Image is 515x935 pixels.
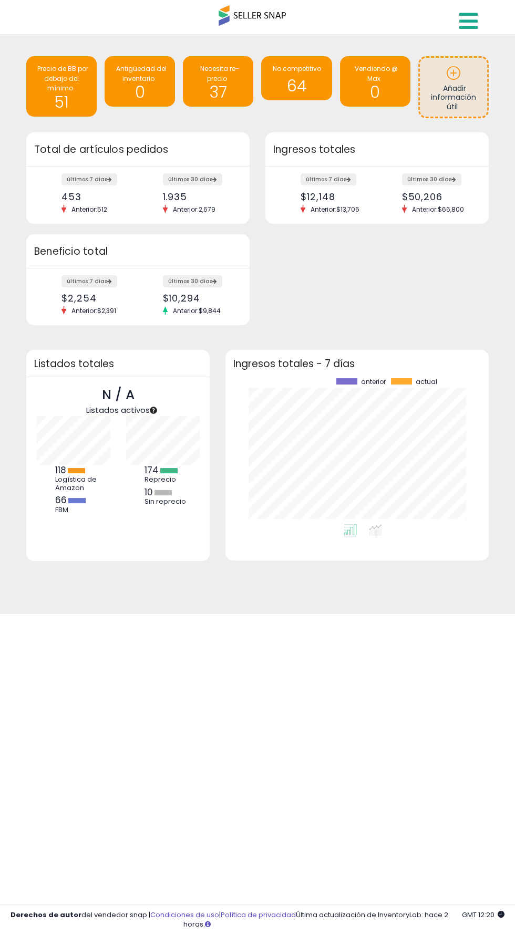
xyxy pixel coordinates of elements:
[407,175,451,183] font: últimos 30 días
[438,205,464,214] font: $66,800
[61,190,81,203] font: 453
[370,81,380,103] font: 0
[168,277,212,285] font: últimos 30 días
[145,474,176,484] font: Reprecio
[135,81,145,103] font: 0
[163,190,188,203] font: 1.935
[199,306,221,315] font: $9,844
[34,244,108,258] font: Beneficio total
[145,486,153,498] font: 10
[145,464,159,476] font: 174
[54,91,69,113] font: 51
[55,464,66,476] font: 118
[306,175,346,183] font: últimos 7 días
[71,306,97,315] font: Anterior:
[55,474,97,493] font: Logística de Amazon
[86,404,150,415] font: Listados activos
[55,494,67,506] font: 66
[273,142,355,157] font: Ingresos totales
[361,377,386,386] font: anterior
[97,306,116,315] font: $2,391
[199,205,215,214] font: 2,679
[233,357,355,371] font: Ingresos totales - 7 días
[273,64,321,73] font: No competitivo
[97,205,107,214] font: 512
[71,205,97,214] font: Anterior:
[116,64,167,83] font: Antigüedad del inventario
[163,292,200,305] font: $10,294
[67,175,107,183] font: últimos 7 días
[420,58,487,117] a: Añadir información útil
[311,205,336,214] font: Anterior:
[173,205,199,214] font: Anterior:
[412,205,438,214] font: Anterior:
[287,75,307,97] font: 64
[105,56,175,107] a: Antigüedad del inventario 0
[183,56,253,107] a: Necesita re-precio 37
[26,56,97,117] a: Precio de BB por debajo del mínimo 51
[336,205,359,214] font: $13,706
[200,64,239,83] font: Necesita re-precio
[34,357,114,371] font: Listados totales
[431,83,476,112] font: Añadir información útil
[145,496,186,506] font: Sin reprecio
[210,81,227,103] font: 37
[55,505,68,515] font: FBM
[261,56,332,100] a: No competitivo 64
[102,386,135,404] font: N / A
[416,377,437,386] font: actual
[67,277,107,285] font: últimos 7 días
[149,406,158,415] div: Anclaje de información sobre herramientas
[61,292,96,305] font: $2,254
[37,64,88,92] font: Precio de BB por debajo del mínimo
[34,142,168,157] font: Total de artículos pedidos
[402,190,442,203] font: $50,206
[301,190,335,203] font: $12,148
[355,64,398,83] font: Vendiendo @ Max
[340,56,410,107] a: Vendiendo @ Max 0
[168,175,212,183] font: últimos 30 días
[173,306,199,315] font: Anterior:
